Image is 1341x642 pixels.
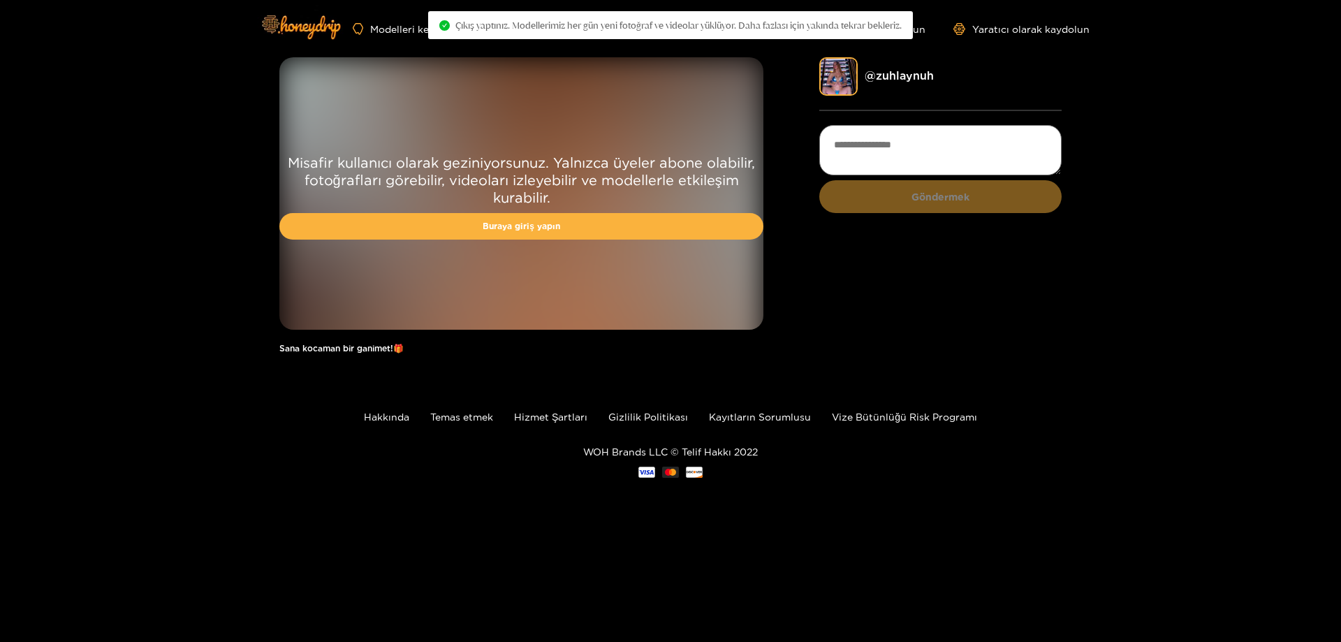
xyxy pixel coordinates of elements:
[972,24,1090,34] font: Yaratıcı olarak kaydolun
[819,180,1062,213] button: Göndermek
[430,411,493,422] a: Temas etmek
[832,411,977,422] a: Vize Bütünlüğü Risk Programı
[279,344,404,353] font: Sana kocaman bir ganimet!🎁
[911,191,969,202] font: Göndermek
[288,154,755,205] font: Misafir kullanıcı olarak geziniyorsunuz. Yalnızca üyeler abone olabilir, fotoğrafları görebilir, ...
[819,57,858,96] img: zuhlaynuh
[364,411,409,422] a: Hakkında
[439,20,450,31] span: kontrol çemberi
[483,221,560,231] font: Buraya giriş yapın
[455,20,902,31] font: Çıkış yaptınız. Modellerimiz her gün yeni fotoğraf ve videolar yüklüyor. Daha fazlası için yakınd...
[865,69,934,82] font: @zuhlaynuh
[353,23,458,35] a: Modelleri keşfedin
[953,23,1090,35] a: Yaratıcı olarak kaydolun
[514,411,587,422] a: Hizmet Şartları
[709,411,811,422] a: Kayıtların Sorumlusu
[608,411,688,422] a: Gizlilik Politikası
[370,24,458,34] font: Modelleri keşfedin
[583,446,758,457] font: WOH Brands LLC © Telif Hakkı 2022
